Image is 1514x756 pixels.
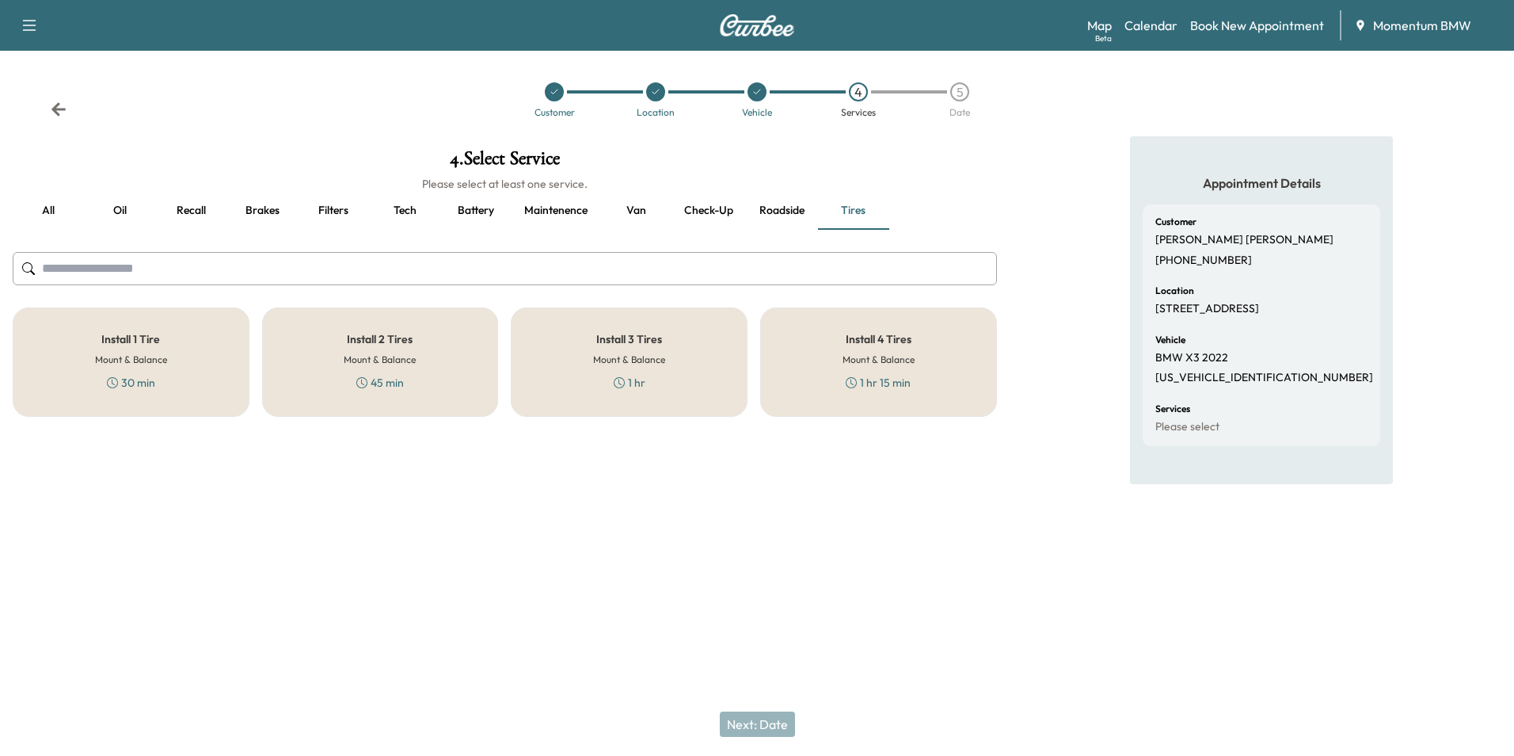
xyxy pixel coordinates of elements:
div: Back [51,101,67,117]
h5: Install 4 Tires [846,334,911,345]
h6: Mount & Balance [843,353,915,367]
h5: Install 1 Tire [101,334,160,345]
h6: Location [1155,286,1194,296]
img: Curbee Logo [719,14,795,36]
p: BMW X3 2022 [1155,351,1228,365]
button: Maintenence [512,192,600,230]
a: Book New Appointment [1190,16,1324,35]
a: Calendar [1124,16,1177,35]
p: [PHONE_NUMBER] [1155,254,1252,268]
h6: Mount & Balance [593,353,665,367]
div: 5 [950,82,969,101]
button: Van [600,192,671,230]
div: 1 hr 15 min [846,375,911,391]
h6: Vehicle [1155,335,1185,345]
button: Oil [84,192,155,230]
h5: Appointment Details [1143,174,1380,192]
div: 45 min [356,375,404,391]
div: Beta [1095,32,1112,44]
div: 1 hr [614,375,645,391]
h6: Please select at least one service. [13,176,997,192]
p: [STREET_ADDRESS] [1155,302,1259,316]
span: Momentum BMW [1373,16,1471,35]
button: Brakes [226,192,298,230]
h6: Services [1155,404,1190,414]
div: Services [841,108,876,117]
div: basic tabs example [13,192,997,230]
div: 30 min [107,375,155,391]
p: [US_VEHICLE_IDENTIFICATION_NUMBER] [1155,371,1373,385]
button: Tech [369,192,440,230]
p: [PERSON_NAME] [PERSON_NAME] [1155,233,1333,247]
h6: Customer [1155,217,1196,227]
div: 4 [849,82,868,101]
div: Date [949,108,970,117]
h5: Install 3 Tires [596,334,662,345]
h5: Install 2 Tires [347,334,413,345]
button: Tires [817,192,888,230]
div: Customer [534,108,575,117]
button: Roadside [746,192,817,230]
button: Recall [155,192,226,230]
div: Location [637,108,675,117]
button: Check-up [671,192,746,230]
a: MapBeta [1087,16,1112,35]
h6: Mount & Balance [95,353,167,367]
button: Filters [298,192,369,230]
h1: 4 . Select Service [13,149,997,176]
button: Battery [440,192,512,230]
h6: Mount & Balance [344,353,416,367]
div: Vehicle [742,108,772,117]
p: Please select [1155,420,1219,434]
button: all [13,192,84,230]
